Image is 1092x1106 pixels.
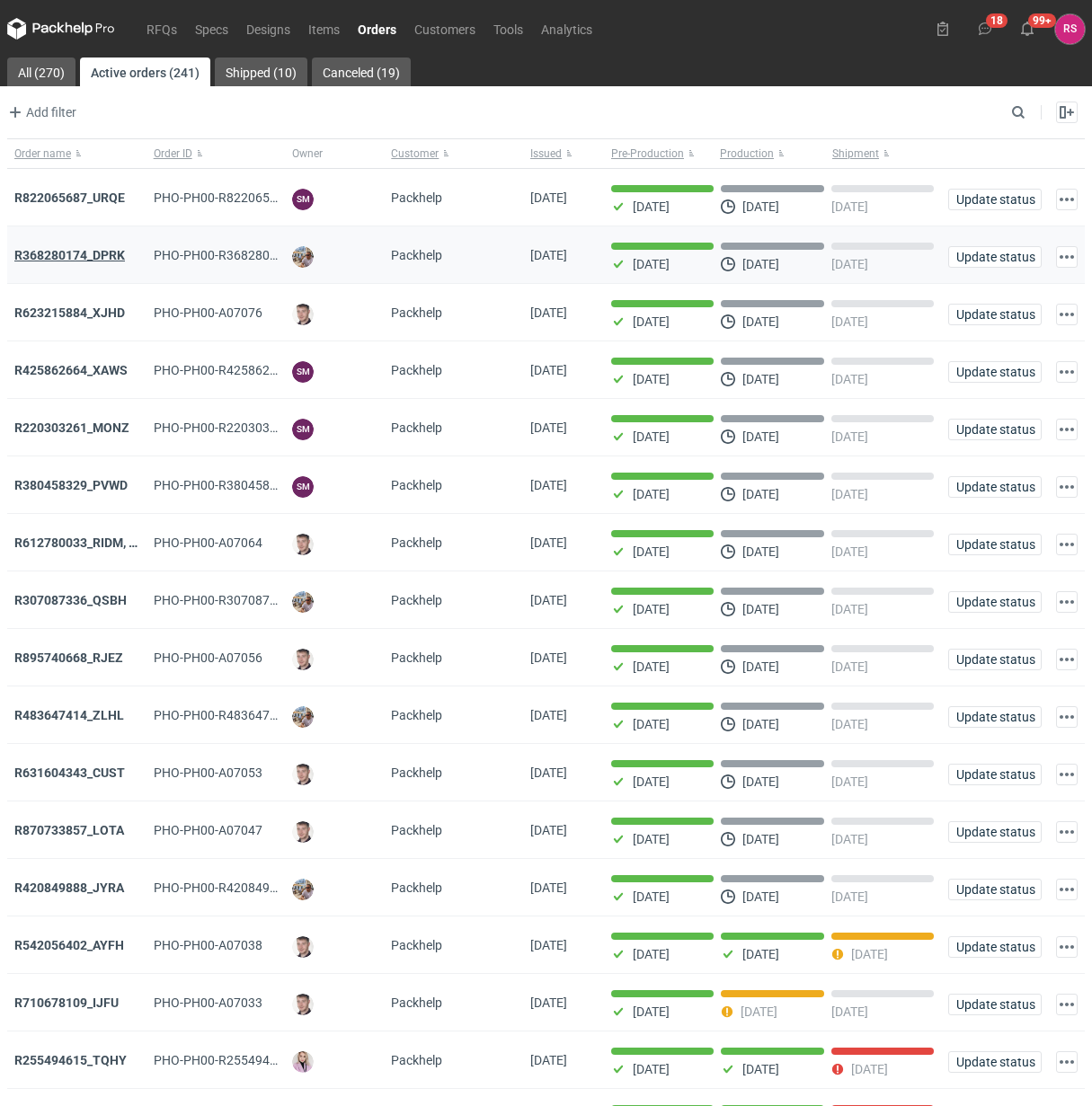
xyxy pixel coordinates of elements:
[523,139,604,168] button: Issued
[633,717,670,731] p: [DATE]
[956,596,1034,608] span: Update status
[1056,649,1078,670] button: Actions
[7,58,75,86] a: All (270)
[7,18,115,40] svg: Packhelp Pro
[292,419,314,440] figcaption: SM
[530,478,567,492] span: 04/08/2025
[154,248,329,262] span: PHO-PH00-R368280174_DPRK
[956,308,1034,321] span: Update status
[948,534,1042,555] button: Update status
[14,708,124,722] strong: R483647414_ZLHL
[948,361,1042,383] button: Update status
[14,823,124,837] a: R870733857_LOTA
[633,1004,670,1019] p: [DATE]
[948,706,1042,728] button: Update status
[956,653,1034,666] span: Update status
[530,880,567,895] span: 28/07/2025
[154,305,262,320] span: PHO-PH00-A07076
[154,535,262,550] span: PHO-PH00-A07064
[14,190,125,205] a: R822065687_URQE
[391,995,442,1010] span: Packhelp
[831,774,868,789] p: [DATE]
[391,146,439,161] span: Customer
[391,248,442,262] span: Packhelp
[633,314,670,329] p: [DATE]
[1056,361,1078,383] button: Actions
[948,649,1042,670] button: Update status
[948,419,1042,440] button: Update status
[14,420,129,435] strong: R220303261_MONZ
[742,544,779,559] p: [DATE]
[956,481,1034,493] span: Update status
[1056,591,1078,613] button: Actions
[530,535,567,550] span: 01/08/2025
[154,593,330,607] span: PHO-PH00-R307087336_QSBH
[312,58,411,86] a: Canceled (19)
[633,429,670,444] p: [DATE]
[1056,821,1078,843] button: Actions
[530,420,567,435] span: 05/08/2025
[831,889,868,904] p: [DATE]
[633,832,670,846] p: [DATE]
[391,190,442,205] span: Packhelp
[14,363,128,377] a: R425862664_XAWS
[154,146,192,161] span: Order ID
[948,764,1042,785] button: Update status
[741,1004,777,1019] p: [DATE]
[831,1004,868,1019] p: [DATE]
[154,650,262,665] span: PHO-PH00-A07056
[14,593,127,607] strong: R307087336_QSBH
[851,1062,888,1076] p: [DATE]
[530,995,567,1010] span: 24/07/2025
[1056,879,1078,900] button: Actions
[1056,246,1078,268] button: Actions
[7,139,146,168] button: Order name
[484,18,532,40] a: Tools
[742,889,779,904] p: [DATE]
[530,938,567,952] span: 25/07/2025
[14,995,119,1010] strong: R710678109_IJFU
[292,994,314,1015] img: Maciej Sikora
[292,879,314,900] img: Michał Palasek
[391,708,442,722] span: Packhelp
[14,478,128,492] a: R380458329_PVWD
[186,18,237,40] a: Specs
[956,883,1034,896] span: Update status
[14,650,123,665] strong: R895740668_RJEZ
[1056,1051,1078,1073] button: Actions
[831,832,868,846] p: [DATE]
[742,717,779,731] p: [DATE]
[1056,706,1078,728] button: Actions
[956,251,1034,263] span: Update status
[948,304,1042,325] button: Update status
[14,938,124,952] a: R542056402_AYFH
[1056,764,1078,785] button: Actions
[391,420,442,435] span: Packhelp
[14,880,124,895] a: R420849888_JYRA
[1056,476,1078,498] button: Actions
[391,593,442,607] span: Packhelp
[14,765,125,780] strong: R631604343_CUST
[1056,994,1078,1015] button: Actions
[14,146,71,161] span: Order name
[956,711,1034,723] span: Update status
[530,363,567,377] span: 05/08/2025
[391,765,442,780] span: Packhelp
[154,708,327,722] span: PHO-PH00-R483647414_ZLHL
[831,602,868,616] p: [DATE]
[292,476,314,498] figcaption: SM
[292,764,314,785] img: Maciej Sikora
[831,717,868,731] p: [DATE]
[831,544,868,559] p: [DATE]
[292,534,314,555] img: Maciej Sikora
[391,363,442,377] span: Packhelp
[154,478,332,492] span: PHO-PH00-R380458329_PVWD
[14,1053,127,1067] strong: R255494615_TQHY
[14,248,125,262] strong: R368280174_DPRK
[742,832,779,846] p: [DATE]
[1056,936,1078,958] button: Actions
[633,889,670,904] p: [DATE]
[633,1062,670,1076] p: [DATE]
[530,1053,567,1067] span: 22/07/2025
